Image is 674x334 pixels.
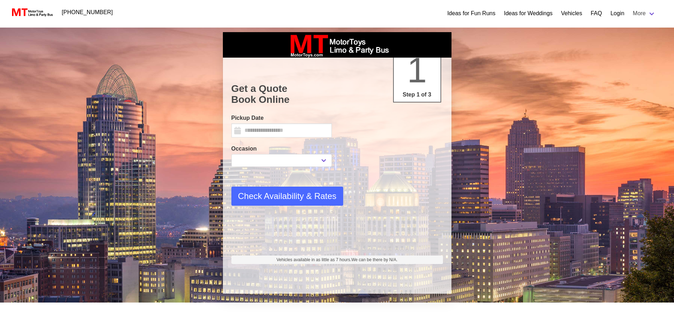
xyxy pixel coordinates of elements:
a: FAQ [591,9,602,18]
img: box_logo_brand.jpeg [284,32,390,58]
a: [PHONE_NUMBER] [58,5,117,19]
a: More [629,6,660,20]
p: Step 1 of 3 [397,90,438,99]
span: We can be there by N/A. [351,257,398,262]
label: Pickup Date [231,114,332,122]
h1: Get a Quote Book Online [231,83,443,105]
a: Ideas for Fun Runs [447,9,495,18]
a: Login [610,9,624,18]
span: Vehicles available in as little as 7 hours. [277,257,398,263]
span: Check Availability & Rates [238,190,336,203]
a: Vehicles [561,9,582,18]
button: Check Availability & Rates [231,187,343,206]
img: MotorToys Logo [10,7,53,17]
span: 1 [407,50,427,90]
a: Ideas for Weddings [504,9,553,18]
label: Occasion [231,145,332,153]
